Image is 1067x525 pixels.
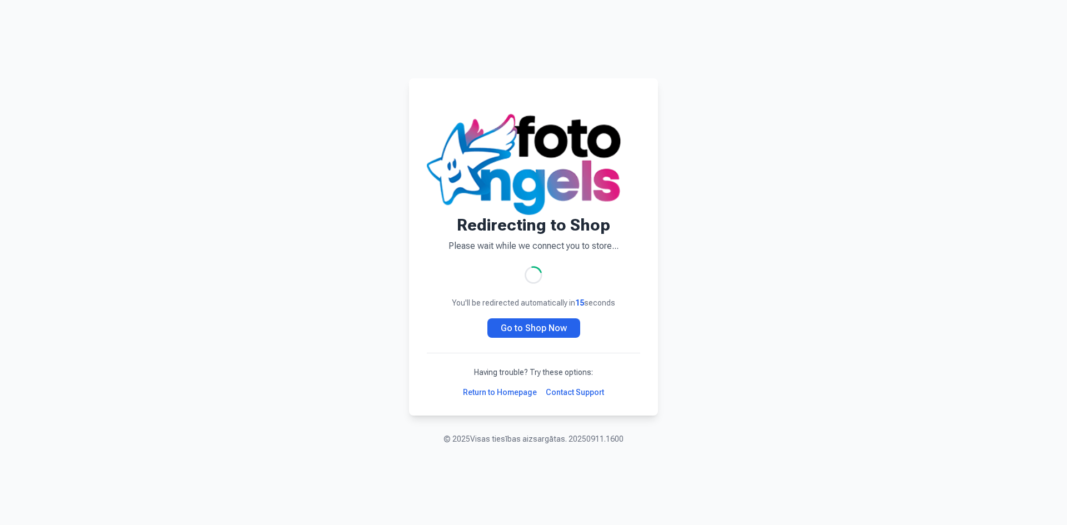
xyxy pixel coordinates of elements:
p: Having trouble? Try these options: [427,367,640,378]
span: 15 [575,298,584,307]
a: Contact Support [546,387,604,398]
a: Return to Homepage [463,387,537,398]
p: Please wait while we connect you to store... [427,239,640,253]
a: Go to Shop Now [487,318,580,338]
h1: Redirecting to Shop [427,215,640,235]
p: © 2025 Visas tiesības aizsargātas. 20250911.1600 [443,433,624,444]
p: You'll be redirected automatically in seconds [427,297,640,308]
